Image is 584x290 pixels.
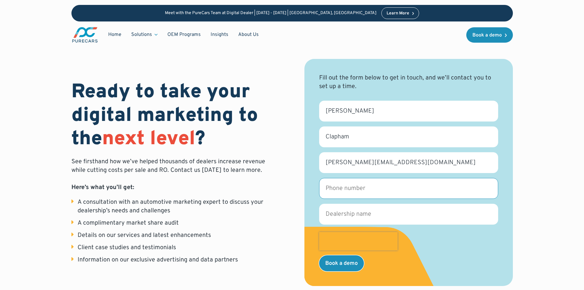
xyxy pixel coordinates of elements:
[102,127,195,152] span: next level
[319,204,498,225] input: Dealership name
[319,74,498,91] div: Fill out the form below to get in touch, and we’ll contact you to set up a time.
[206,29,233,41] a: Insights
[319,255,364,271] input: Book a demo
[71,157,280,192] p: See firsthand how we’ve helped thousands of dealers increase revenue while cutting costs per sale...
[162,29,206,41] a: OEM Programs
[78,219,179,227] div: A complimentary market share audit
[319,101,498,122] input: First name
[466,27,513,43] a: Book a demo
[78,243,176,252] div: Client case studies and testimonials
[472,33,502,38] div: Book a demo
[131,31,152,38] div: Solutions
[78,231,211,240] div: Details on our services and latest enhancements
[233,29,264,41] a: About Us
[165,11,376,16] p: Meet with the PureCars Team at Digital Dealer | [DATE] - [DATE] | [GEOGRAPHIC_DATA], [GEOGRAPHIC_...
[78,256,238,264] div: Information on our exclusive advertising and data partners
[319,126,498,147] input: Last name
[71,184,134,191] strong: Here’s what you’ll get:
[319,178,498,199] input: Phone number
[103,29,126,41] a: Home
[71,26,98,43] img: purecars logo
[126,29,162,41] div: Solutions
[387,11,409,16] div: Learn More
[71,81,280,151] h1: Ready to take your digital marketing to the ?
[381,7,419,19] a: Learn More
[71,26,98,43] a: main
[319,232,398,250] iframe: reCAPTCHA
[78,198,280,215] div: A consultation with an automotive marketing expert to discuss your dealership’s needs and challenges
[319,152,498,173] input: Business email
